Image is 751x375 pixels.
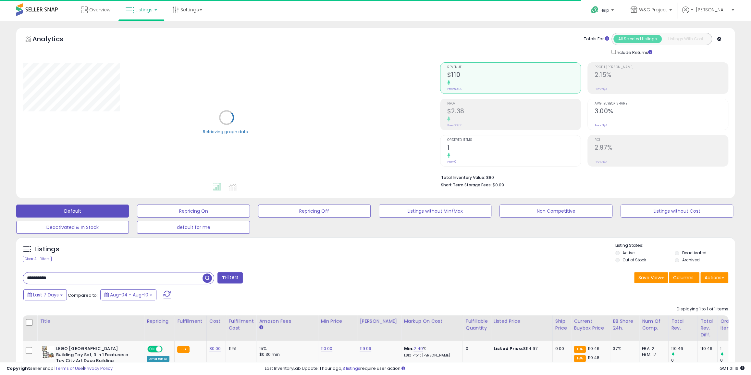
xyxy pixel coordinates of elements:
div: 11.51 [228,346,251,352]
small: Prev: N/A [595,160,607,164]
div: Fulfillment [177,318,203,325]
span: OFF [162,346,172,352]
img: 51Eqw40sV7L._SL40_.jpg [42,346,55,359]
small: Amazon Fees. [259,325,263,331]
div: Amazon Fees [259,318,315,325]
div: Min Price [321,318,354,325]
div: Total Rev. Diff. [700,318,715,338]
h2: 2.97% [595,144,728,153]
small: Prev: N/A [595,87,607,91]
small: FBA [574,346,586,353]
div: Total Rev. [671,318,695,331]
label: Archived [682,257,699,263]
button: Repricing Off [258,205,371,218]
button: Last 7 Days [23,289,67,300]
div: 0 [671,357,697,363]
span: Compared to: [68,292,98,298]
span: ON [148,346,156,352]
span: W&C Project [639,6,667,13]
div: FBA: 2 [642,346,663,352]
a: Help [586,1,620,21]
button: Default [16,205,129,218]
li: $80 [441,173,723,181]
div: % [404,346,458,358]
a: 3 listings [342,365,360,371]
span: Revenue [447,66,581,69]
div: 0 [720,357,746,363]
button: Deactivated & In Stock [16,221,129,234]
div: Num of Comp. [642,318,666,331]
button: Listings without Cost [621,205,733,218]
span: Ordered Items [447,138,581,142]
button: Repricing On [137,205,250,218]
span: Hi [PERSON_NAME] [691,6,730,13]
button: default for me [137,221,250,234]
span: 110.46 [587,345,599,352]
label: Deactivated [682,250,706,256]
button: Listings With Cost [661,35,710,43]
div: Displaying 1 to 1 of 1 items [677,306,728,312]
button: Aug-04 - Aug-10 [100,289,156,300]
p: 1.81% Profit [PERSON_NAME] [404,353,458,358]
div: 0 [465,346,486,352]
a: 110.00 [321,345,332,352]
small: FBA [574,355,586,362]
h2: $110 [447,71,581,80]
h2: 3.00% [595,107,728,116]
p: Listing States: [615,243,735,249]
a: 2.49 [413,345,423,352]
span: Columns [673,274,694,281]
a: Hi [PERSON_NAME] [682,6,734,21]
span: 110.48 [587,355,599,361]
div: Clear All Filters [23,256,52,262]
span: Help [600,7,609,13]
a: 13.10 [415,361,424,367]
span: Profit [PERSON_NAME] [595,66,728,69]
small: Prev: N/A [595,123,607,127]
div: Last InventoryLab Update: 1 hour ago, require user action. [265,366,745,372]
small: FBA [177,346,189,353]
div: Ship Price [555,318,568,331]
div: Title [40,318,141,325]
div: BB Share 24h. [613,318,636,331]
h5: Listings [34,245,59,254]
h2: $2.38 [447,107,581,116]
span: 2025-08-18 01:16 GMT [720,365,745,371]
span: $0.09 [493,182,504,188]
div: $0.30 min [259,352,313,357]
div: 37% [613,346,634,352]
div: Fulfillable Quantity [465,318,488,331]
small: Prev: $0.00 [447,87,462,91]
div: 15% [259,346,313,352]
h2: 2.15% [595,71,728,80]
div: Amazon AI [147,356,169,362]
b: Total Inventory Value: [441,175,485,180]
button: Save View [634,272,668,283]
div: Ordered Items [720,318,744,331]
div: Fulfillment Cost [228,318,253,331]
button: Non Competitive [499,205,612,218]
a: 80.00 [209,345,221,352]
label: Out of Stock [622,257,646,263]
span: Last 7 Days [33,292,59,298]
button: Filters [217,272,243,283]
div: Current Buybox Price [574,318,607,331]
div: Markup on Cost [404,318,460,325]
b: Listed Price: [494,345,523,352]
label: Active [622,250,634,256]
div: Repricing [147,318,172,325]
span: ROI [595,138,728,142]
div: Retrieving graph data.. [203,129,250,134]
button: Listings without Min/Max [379,205,491,218]
th: The percentage added to the cost of goods (COGS) that forms the calculator for Min & Max prices. [401,315,463,341]
span: Avg. Buybox Share [595,102,728,106]
button: Actions [700,272,728,283]
div: 1 [720,346,746,352]
span: Listings [136,6,153,13]
div: [PERSON_NAME] [360,318,398,325]
h2: 1 [447,144,581,153]
div: 0.00 [555,346,566,352]
span: Overview [89,6,110,13]
div: Include Returns [607,48,660,56]
a: Terms of Use [55,365,83,371]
